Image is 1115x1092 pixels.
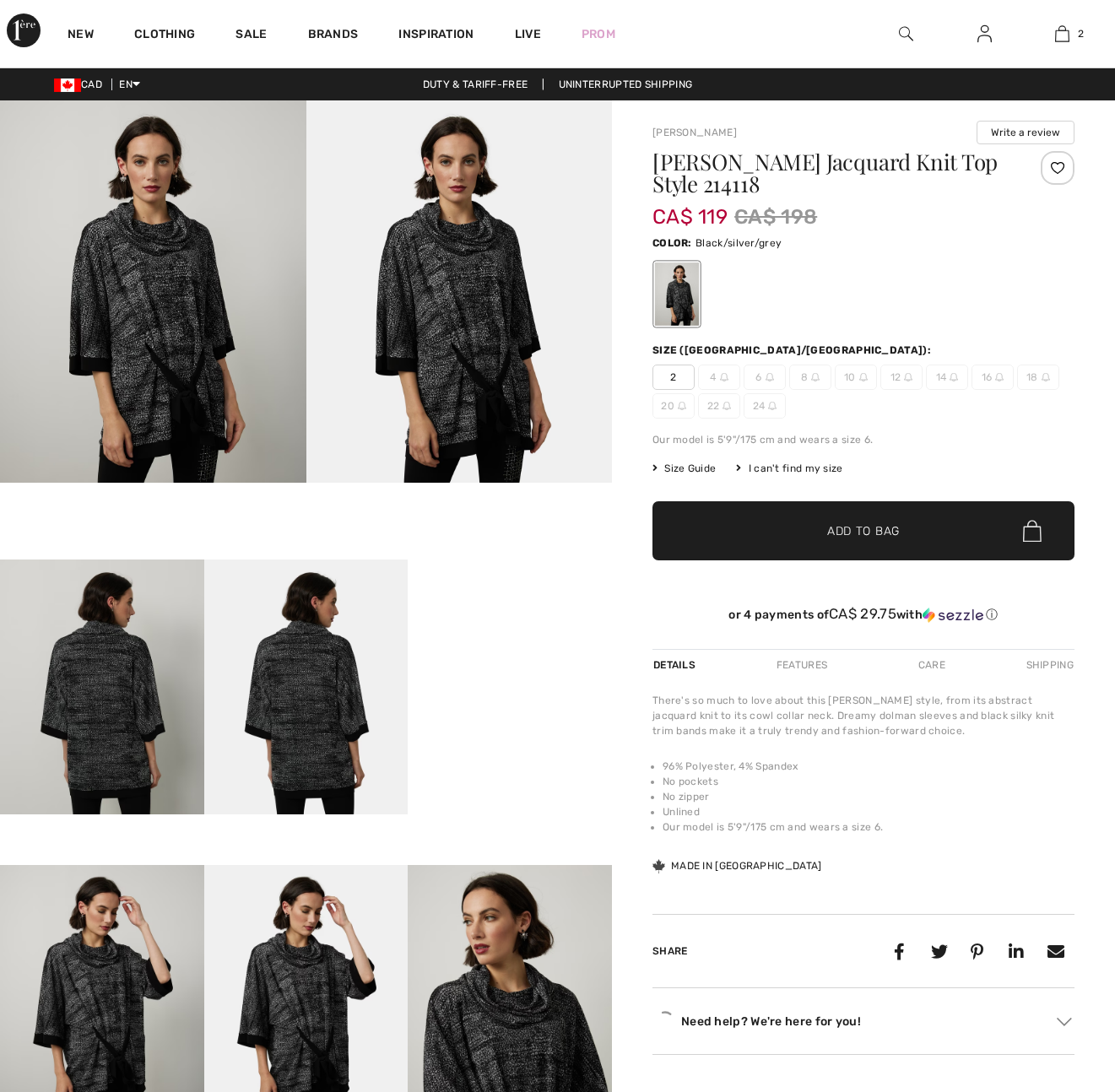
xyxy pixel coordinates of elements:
[652,1008,1074,1034] div: Need help? We're here for you!
[652,945,688,957] span: Share
[663,774,1074,789] li: No pockets
[235,27,267,45] a: Sale
[515,25,541,43] a: Live
[904,650,960,680] div: Care
[652,188,728,229] span: CA$ 119
[54,78,81,92] img: Canadian Dollar
[655,262,699,326] div: Black/silver/grey
[306,100,613,483] img: Joseph Ribkoff Jacquard Knit Top Style 214118. 2
[926,365,968,390] span: 14
[582,25,615,43] a: Prom
[698,393,740,419] span: 22
[1022,650,1074,680] div: Shipping
[663,759,1074,774] li: 96% Polyester, 4% Spandex
[119,78,140,90] span: EN
[829,605,896,622] span: CA$ 29.75
[744,365,786,390] span: 6
[736,461,842,476] div: I can't find my size
[54,78,109,90] span: CAD
[734,202,817,232] span: CA$ 198
[972,365,1014,390] span: 16
[663,819,1074,835] li: Our model is 5'9"/175 cm and wears a size 6.
[923,608,983,623] img: Sezzle
[950,373,958,381] img: ring-m.svg
[827,522,900,540] span: Add to Bag
[811,373,820,381] img: ring-m.svg
[652,393,695,419] span: 20
[977,121,1074,144] button: Write a review
[723,402,731,410] img: ring-m.svg
[652,606,1074,623] div: or 4 payments of with
[652,151,1004,195] h1: [PERSON_NAME] Jacquard Knit Top Style 214118
[652,461,716,476] span: Size Guide
[652,501,1074,560] button: Add to Bag
[1025,24,1101,44] a: 2
[977,24,992,44] img: My Info
[859,373,868,381] img: ring-m.svg
[880,365,923,390] span: 12
[1057,1018,1072,1026] img: Arrow2.svg
[1017,365,1059,390] span: 18
[1055,24,1069,44] img: My Bag
[652,693,1074,738] div: There's so much to love about this [PERSON_NAME] style, from its abstract jacquard knit to its co...
[652,432,1074,447] div: Our model is 5'9"/175 cm and wears a size 6.
[899,24,913,44] img: search the website
[766,373,774,381] img: ring-m.svg
[652,127,737,138] a: [PERSON_NAME]
[398,27,474,45] span: Inspiration
[663,804,1074,819] li: Unlined
[1042,373,1050,381] img: ring-m.svg
[678,402,686,410] img: ring-m.svg
[1005,965,1098,1008] iframe: Opens a widget where you can chat to one of our agents
[835,365,877,390] span: 10
[762,650,842,680] div: Features
[204,560,409,814] img: Joseph Ribkoff Jacquard Knit Top Style 214118. 4
[68,27,94,45] a: New
[408,560,612,662] video: Your browser does not support the video tag.
[1023,520,1042,542] img: Bag.svg
[652,606,1074,629] div: or 4 payments ofCA$ 29.75withSezzle Click to learn more about Sezzle
[698,365,740,390] span: 4
[768,402,777,410] img: ring-m.svg
[652,365,695,390] span: 2
[652,237,692,249] span: Color:
[663,789,1074,804] li: No zipper
[696,237,782,249] span: Black/silver/grey
[308,27,359,45] a: Brands
[995,373,1004,381] img: ring-m.svg
[720,373,728,381] img: ring-m.svg
[904,373,912,381] img: ring-m.svg
[1078,26,1084,41] span: 2
[134,27,195,45] a: Clothing
[744,393,786,419] span: 24
[652,858,822,873] div: Made in [GEOGRAPHIC_DATA]
[652,650,700,680] div: Details
[7,14,41,47] img: 1ère Avenue
[789,365,831,390] span: 8
[964,24,1005,45] a: Sign In
[652,343,934,358] div: Size ([GEOGRAPHIC_DATA]/[GEOGRAPHIC_DATA]):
